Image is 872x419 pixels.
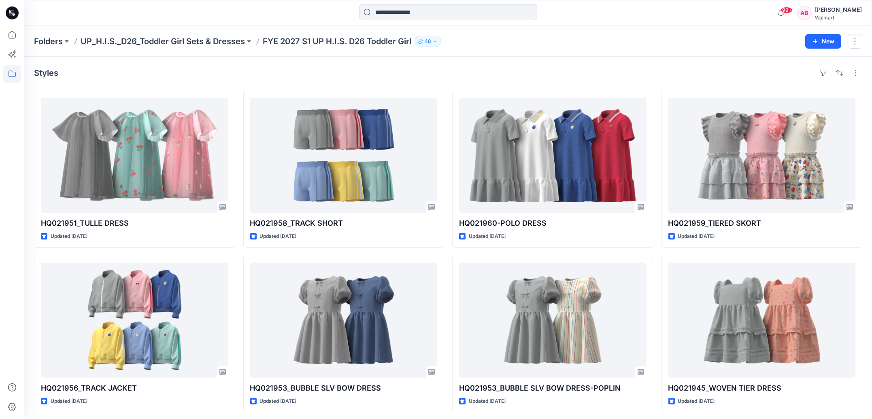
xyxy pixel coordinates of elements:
[34,68,58,78] h4: Styles
[41,218,228,229] p: HQ021951_TULLE DRESS
[81,36,245,47] a: UP_H.I.S._D26_Toddler Girl Sets & Dresses
[668,383,856,394] p: HQ021945_WOVEN TIER DRESS
[41,98,228,213] a: HQ021951_TULLE DRESS
[469,232,506,241] p: Updated [DATE]
[459,218,647,229] p: HQ021960-POLO DRESS
[415,36,441,47] button: 48
[678,397,715,406] p: Updated [DATE]
[815,5,862,15] div: [PERSON_NAME]
[805,34,841,49] button: New
[668,263,856,378] a: HQ021945_WOVEN TIER DRESS
[263,36,411,47] p: FYE 2027 S1 UP H.I.S. D26 Toddler Girl
[260,397,297,406] p: Updated [DATE]
[250,383,438,394] p: HQ021953_BUBBLE SLV BOW DRESS
[459,263,647,378] a: HQ021953_BUBBLE SLV BOW DRESS-POPLIN
[815,15,862,21] div: Walmart
[41,263,228,378] a: HQ021956_TRACK JACKET
[668,218,856,229] p: HQ021959_TIERED SKORT
[781,7,793,13] span: 99+
[459,98,647,213] a: HQ021960-POLO DRESS
[797,6,812,20] div: AB
[51,232,87,241] p: Updated [DATE]
[425,37,431,46] p: 48
[250,218,438,229] p: HQ021958_TRACK SHORT
[668,98,856,213] a: HQ021959_TIERED SKORT
[34,36,63,47] a: Folders
[51,397,87,406] p: Updated [DATE]
[469,397,506,406] p: Updated [DATE]
[250,98,438,213] a: HQ021958_TRACK SHORT
[250,263,438,378] a: HQ021953_BUBBLE SLV BOW DRESS
[41,383,228,394] p: HQ021956_TRACK JACKET
[459,383,647,394] p: HQ021953_BUBBLE SLV BOW DRESS-POPLIN
[678,232,715,241] p: Updated [DATE]
[260,232,297,241] p: Updated [DATE]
